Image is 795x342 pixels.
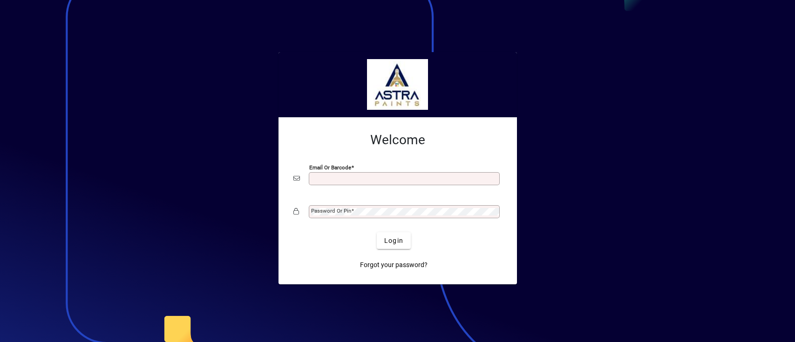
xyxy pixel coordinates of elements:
button: Login [377,232,411,249]
span: Login [384,236,403,246]
h2: Welcome [293,132,502,148]
mat-label: Email or Barcode [309,164,351,171]
a: Forgot your password? [356,256,431,273]
span: Forgot your password? [360,260,428,270]
mat-label: Password or Pin [311,208,351,214]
